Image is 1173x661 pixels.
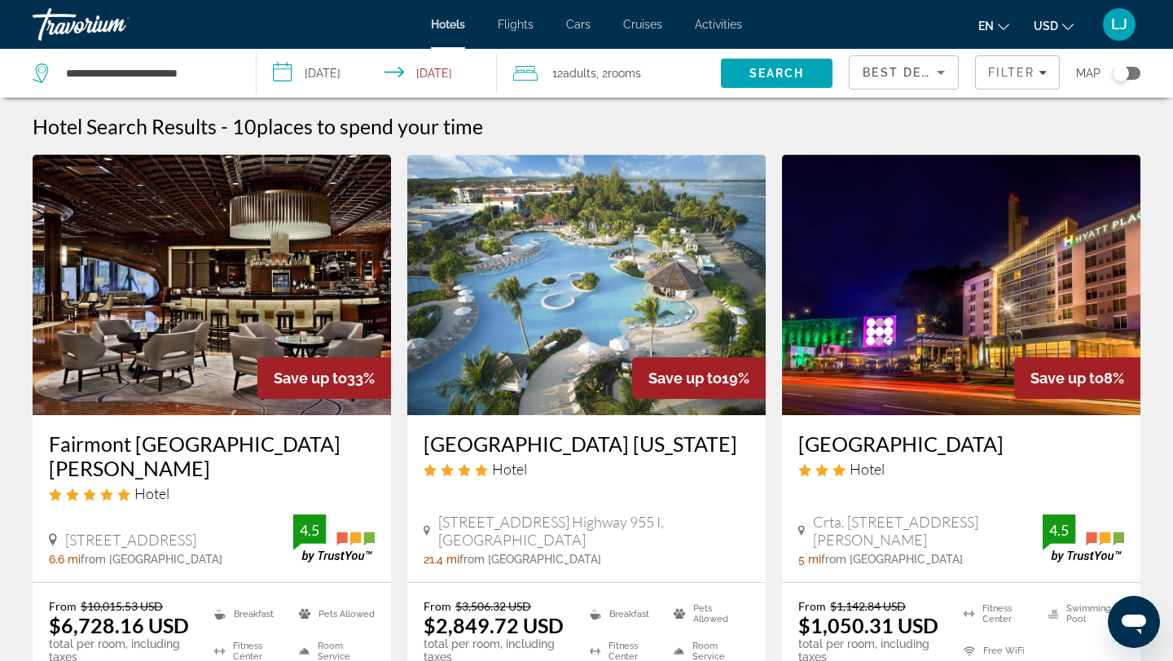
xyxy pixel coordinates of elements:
[798,599,826,613] span: From
[1043,520,1075,540] div: 4.5
[563,67,596,80] span: Adults
[623,18,662,31] a: Cruises
[1111,16,1127,33] span: LJ
[798,460,1124,478] div: 3 star Hotel
[221,114,228,138] span: -
[424,460,749,478] div: 4 star Hotel
[596,62,641,85] span: , 2
[821,553,963,566] span: from [GEOGRAPHIC_DATA]
[407,155,766,415] img: Hyatt Regency Grand Reserve Puerto Rico
[830,599,906,613] del: $1,142.84 USD
[695,18,742,31] a: Activities
[956,599,1039,628] li: Fitness Center
[1098,7,1140,42] button: User Menu
[552,62,596,85] span: 12
[498,18,534,31] a: Flights
[424,431,749,456] a: [GEOGRAPHIC_DATA] [US_STATE]
[65,531,196,549] span: [STREET_ADDRESS]
[608,67,641,80] span: rooms
[721,59,833,88] button: Search
[648,370,722,387] span: Save up to
[459,553,601,566] span: from [GEOGRAPHIC_DATA]
[1034,20,1058,33] span: USD
[978,20,994,33] span: en
[813,513,1043,549] span: Crta. [STREET_ADDRESS][PERSON_NAME]
[49,484,375,502] div: 5 star Hotel
[798,431,1124,456] a: [GEOGRAPHIC_DATA]
[863,63,945,82] mat-select: Sort by
[782,155,1140,415] img: Hyatt Place Bayamon
[975,55,1060,90] button: Filters
[632,357,766,399] div: 19%
[798,613,938,637] ins: $1,050.31 USD
[81,553,222,566] span: from [GEOGRAPHIC_DATA]
[1101,66,1140,81] button: Toggle map
[1030,370,1104,387] span: Save up to
[497,49,721,98] button: Travelers: 12 adults, 0 children
[798,553,821,566] span: 5 mi
[850,460,885,478] span: Hotel
[33,155,391,415] img: Fairmont El San Juan Hotel
[257,114,483,138] span: places to spend your time
[1043,514,1124,563] img: TrustYou guest rating badge
[49,553,81,566] span: 6.6 mi
[566,18,591,31] a: Cars
[1034,14,1074,37] button: Change currency
[49,431,375,480] a: Fairmont [GEOGRAPHIC_DATA][PERSON_NAME]
[749,67,805,80] span: Search
[1108,596,1160,648] iframe: Button to launch messaging window
[206,599,290,628] li: Breakfast
[257,357,391,399] div: 33%
[1076,62,1101,85] span: Map
[978,14,1009,37] button: Change language
[492,460,527,478] span: Hotel
[424,613,564,637] ins: $2,849.72 USD
[424,599,451,613] span: From
[274,370,347,387] span: Save up to
[438,513,749,549] span: [STREET_ADDRESS] Highway 955 I, [GEOGRAPHIC_DATA]
[49,599,77,613] span: From
[1040,599,1124,628] li: Swimming Pool
[257,49,497,98] button: Select check in and out date
[455,599,531,613] del: $3,506.32 USD
[64,61,231,85] input: Search hotel destination
[666,599,749,628] li: Pets Allowed
[424,553,459,566] span: 21.4 mi
[988,66,1035,79] span: Filter
[293,514,375,563] img: TrustYou guest rating badge
[1014,357,1140,399] div: 8%
[81,599,163,613] del: $10,015.53 USD
[33,114,217,138] h1: Hotel Search Results
[863,66,947,79] span: Best Deals
[293,520,326,540] div: 4.5
[33,3,195,46] a: Travorium
[134,484,169,502] span: Hotel
[291,599,375,628] li: Pets Allowed
[582,599,666,628] li: Breakfast
[49,613,189,637] ins: $6,728.16 USD
[232,114,483,138] h2: 10
[431,18,465,31] a: Hotels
